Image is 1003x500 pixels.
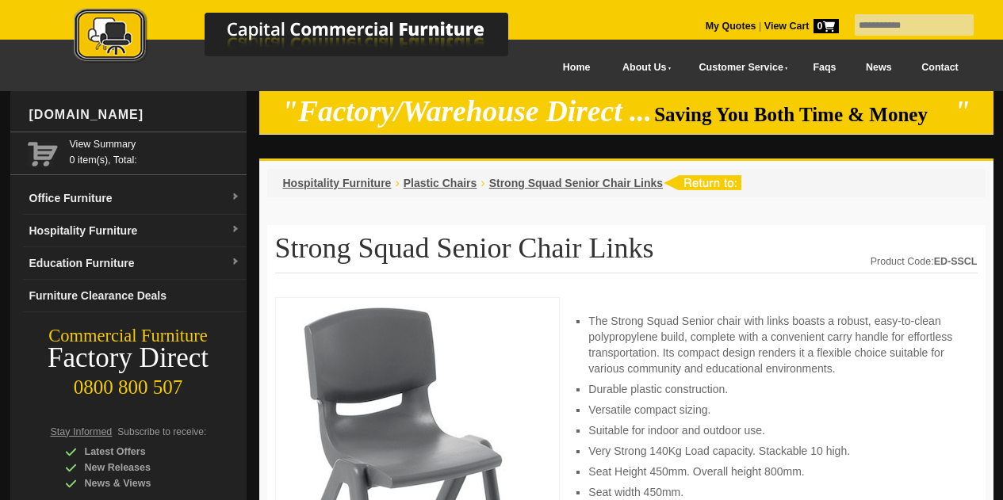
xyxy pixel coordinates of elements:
a: Furniture Clearance Deals [23,280,247,312]
a: Office Furnituredropdown [23,182,247,215]
div: 0800 800 507 [10,368,247,399]
span: Stay Informed [51,426,113,437]
strong: View Cart [764,21,839,32]
li: Very Strong 140Kg Load capacity. Stackable 10 high. [588,443,961,459]
span: 0 [814,19,839,33]
div: News & Views [65,475,216,491]
a: Hospitality Furnituredropdown [23,215,247,247]
img: dropdown [231,225,240,235]
li: Seat width 450mm. [588,484,961,500]
a: Customer Service [681,50,798,86]
a: My Quotes [706,21,756,32]
a: Faqs [798,50,852,86]
img: dropdown [231,193,240,202]
div: Commercial Furniture [10,325,247,347]
h1: Strong Squad Senior Chair Links [275,233,978,273]
strong: ED-SSCL [934,256,978,267]
li: Versatile compact sizing. [588,402,961,418]
span: Saving You Both Time & Money [654,104,951,125]
a: News [851,50,906,86]
li: The Strong Squad Senior chair with links boasts a robust, easy-to-clean polypropylene build, comp... [588,313,961,376]
span: 0 item(s), Total: [70,136,240,166]
em: " [954,95,970,128]
li: Durable plastic construction. [588,381,961,397]
a: Education Furnituredropdown [23,247,247,280]
div: Factory Direct [10,347,247,369]
a: Strong Squad Senior Chair Links [489,177,663,189]
div: Product Code: [871,254,978,269]
img: dropdown [231,258,240,267]
li: › [395,175,399,191]
a: View Cart0 [761,21,838,32]
li: Suitable for indoor and outdoor use. [588,422,961,438]
a: View Summary [70,136,240,152]
div: Latest Offers [65,444,216,460]
a: Capital Commercial Furniture Logo [30,8,585,71]
img: Capital Commercial Furniture Logo [30,8,585,66]
a: Contact [906,50,973,86]
div: New Releases [65,460,216,475]
li: › [480,175,484,191]
a: About Us [605,50,681,86]
div: [DOMAIN_NAME] [23,91,247,139]
span: Subscribe to receive: [117,426,206,437]
a: Hospitality Furniture [283,177,392,189]
a: Plastic Chairs [404,177,477,189]
em: "Factory/Warehouse Direct ... [281,95,652,128]
img: return to [663,175,741,190]
li: Seat Height 450mm. Overall height 800mm. [588,464,961,479]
